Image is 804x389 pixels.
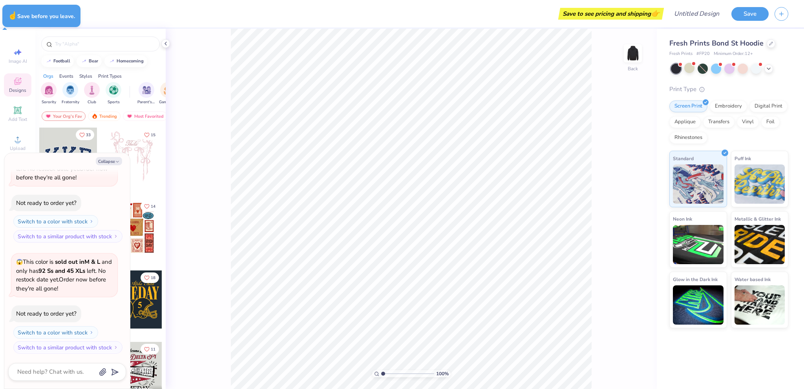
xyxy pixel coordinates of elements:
[628,65,638,72] div: Back
[55,258,100,266] strong: sold out in M & L
[16,258,112,292] span: This color is and only has left . No restock date yet. Order now before they're all gone!
[669,100,707,112] div: Screen Print
[696,51,710,57] span: # FP20
[106,82,121,105] div: filter for Sports
[126,113,133,119] img: most_fav.gif
[104,55,147,67] button: homecoming
[669,85,788,94] div: Print Type
[669,132,707,144] div: Rhinestones
[13,341,122,354] button: Switch to a similar product with stock
[761,116,780,128] div: Foil
[436,370,449,377] span: 100 %
[53,59,70,63] div: football
[66,86,75,95] img: Fraternity Image
[123,111,167,121] div: Most Favorited
[98,73,122,80] div: Print Types
[137,99,155,105] span: Parent's Weekend
[13,326,98,339] button: Switch to a color with stock
[42,99,56,105] span: Sorority
[81,59,87,64] img: trend_line.gif
[62,82,79,105] button: filter button
[9,58,27,64] span: Image AI
[86,133,91,137] span: 33
[159,99,177,105] span: Game Day
[673,154,694,163] span: Standard
[16,258,23,266] span: 😱
[89,219,94,224] img: Switch to a color with stock
[669,51,693,57] span: Fresh Prints
[76,130,94,140] button: Like
[13,230,122,243] button: Switch to a similar product with stock
[731,7,769,21] button: Save
[88,86,96,95] img: Club Image
[714,51,753,57] span: Minimum Order: 12 +
[41,82,57,105] div: filter for Sorority
[109,59,115,64] img: trend_line.gif
[45,113,51,119] img: most_fav.gif
[735,164,785,204] img: Puff Ink
[62,82,79,105] div: filter for Fraternity
[41,82,57,105] button: filter button
[673,285,724,325] img: Glow in the Dark Ink
[735,215,781,223] span: Metallic & Glitter Ink
[16,199,77,207] div: Not ready to order yet?
[38,267,85,275] strong: 92 Ss and 45 XLs
[79,73,92,80] div: Styles
[735,225,785,264] img: Metallic & Glitter Ink
[84,82,100,105] div: filter for Club
[669,38,764,48] span: Fresh Prints Bond St Hoodie
[673,215,692,223] span: Neon Ink
[84,82,100,105] button: filter button
[89,330,94,335] img: Switch to a color with stock
[164,86,173,95] img: Game Day Image
[88,111,121,121] div: Trending
[42,111,86,121] div: Your Org's Fav
[560,8,662,20] div: Save to see pricing and shipping
[9,87,26,93] span: Designs
[141,272,159,283] button: Like
[16,310,77,318] div: Not ready to order yet?
[137,82,155,105] button: filter button
[44,86,53,95] img: Sorority Image
[113,345,118,350] img: Switch to a similar product with stock
[651,9,660,18] span: 👉
[737,116,759,128] div: Vinyl
[54,40,155,48] input: Try "Alpha"
[41,55,74,67] button: football
[749,100,788,112] div: Digital Print
[151,276,155,280] span: 18
[159,82,177,105] button: filter button
[77,55,102,67] button: bear
[96,157,122,165] button: Collapse
[673,164,724,204] img: Standard
[142,86,151,95] img: Parent's Weekend Image
[625,46,641,61] img: Back
[141,130,159,140] button: Like
[673,225,724,264] img: Neon Ink
[151,347,155,351] span: 11
[89,59,98,63] div: bear
[668,6,725,22] input: Untitled Design
[735,285,785,325] img: Water based Ink
[159,82,177,105] div: filter for Game Day
[151,133,155,137] span: 15
[10,145,26,152] span: Upload
[137,82,155,105] div: filter for Parent's Weekend
[43,73,53,80] div: Orgs
[117,59,144,63] div: homecoming
[62,99,79,105] span: Fraternity
[735,275,771,283] span: Water based Ink
[91,113,98,119] img: trending.gif
[109,86,118,95] img: Sports Image
[141,201,159,212] button: Like
[113,234,118,239] img: Switch to a similar product with stock
[8,116,27,122] span: Add Text
[703,116,735,128] div: Transfers
[59,73,73,80] div: Events
[669,116,701,128] div: Applique
[88,99,96,105] span: Club
[151,205,155,208] span: 14
[673,275,718,283] span: Glow in the Dark Ink
[46,59,52,64] img: trend_line.gif
[108,99,120,105] span: Sports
